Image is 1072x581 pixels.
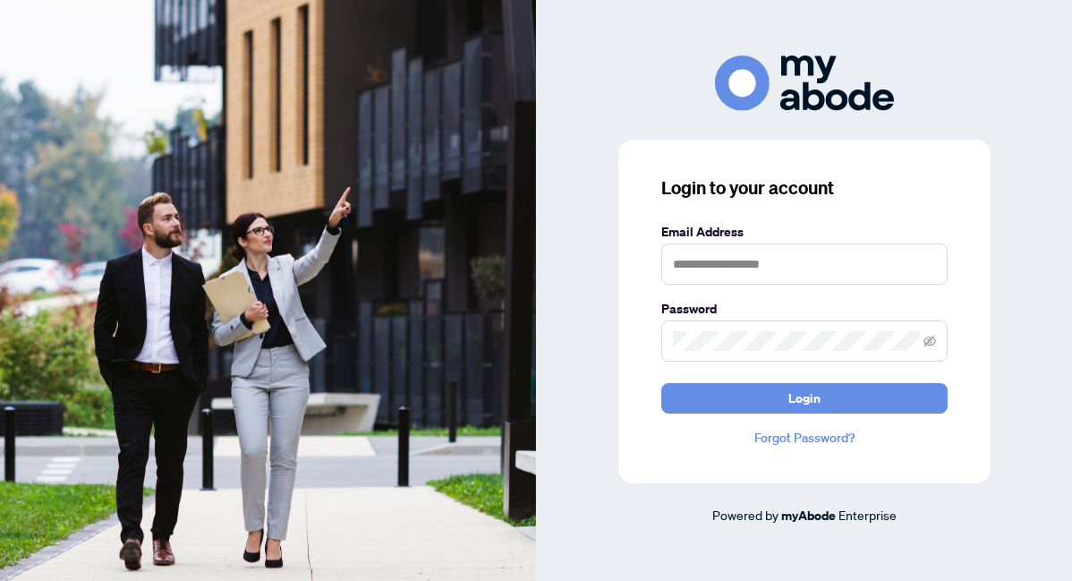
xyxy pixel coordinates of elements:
a: Forgot Password? [661,428,948,448]
span: Enterprise [838,507,897,523]
span: eye-invisible [923,335,936,347]
label: Password [661,299,948,319]
a: myAbode [781,506,836,525]
button: Login [661,383,948,414]
span: Powered by [712,507,778,523]
span: Login [788,384,821,413]
label: Email Address [661,222,948,242]
img: ma-logo [715,56,894,110]
h3: Login to your account [661,175,948,201]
